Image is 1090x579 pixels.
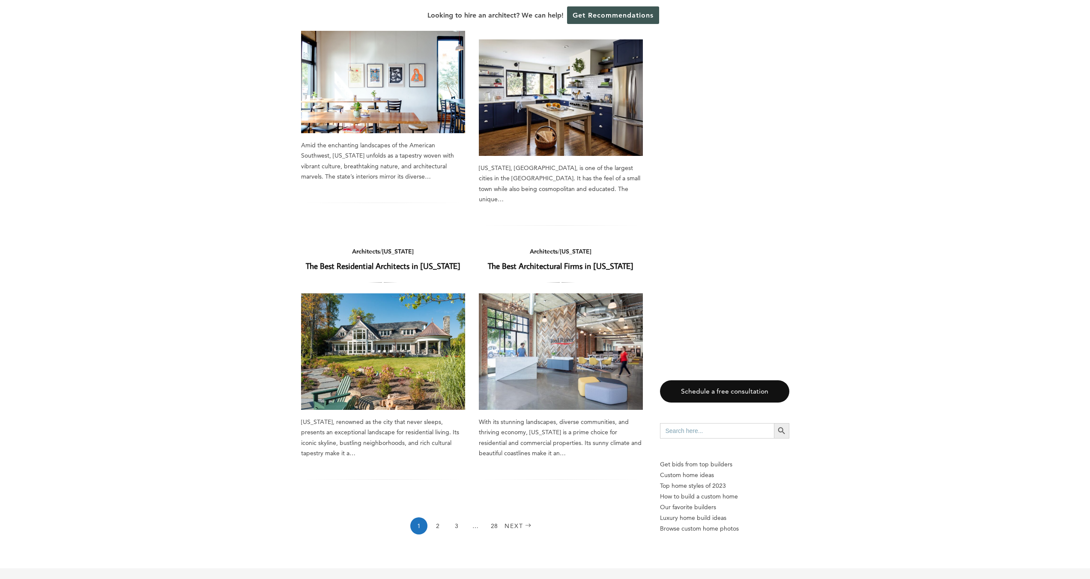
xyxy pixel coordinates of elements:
a: How to build a custom home [660,491,789,502]
a: Our favorite builders [660,502,789,513]
a: The Best Design Build Firms in [US_STATE], [GEOGRAPHIC_DATA] [479,39,643,156]
div: [US_STATE], renowned as the city that never sleeps, presents an exceptional landscape for residen... [301,417,465,459]
a: Luxury home build ideas [660,513,789,523]
a: Next [505,517,534,534]
a: Architects [530,248,558,255]
a: Browse custom home photos [660,523,789,534]
a: Architects [352,248,380,255]
span: 1 [410,517,427,534]
a: The Best Architectural Firms in [US_STATE] [479,293,643,410]
a: The Best Residential Architects in [US_STATE] [306,260,460,271]
input: Search here... [660,423,774,439]
div: [US_STATE], [GEOGRAPHIC_DATA], is one of the largest cities in the [GEOGRAPHIC_DATA]. It has the ... [479,163,643,205]
p: Get bids from top builders [660,459,789,470]
iframe: Drift Widget Chat Controller [926,517,1080,569]
a: Top home styles of 2023 [660,481,789,491]
a: [US_STATE] [382,248,414,255]
a: [US_STATE] [560,248,591,255]
span: … [467,517,484,534]
a: The Best Residential Architects in [US_STATE] [301,293,465,410]
a: The Best Architectural Firms in [US_STATE] [488,260,633,271]
a: Schedule a free consultation [660,380,789,403]
a: 3 [448,517,465,534]
a: 28 [486,517,503,534]
div: Amid the enchanting landscapes of the American Southwest, [US_STATE] unfolds as a tapestry woven ... [301,140,465,182]
a: The Best Architects in [US_STATE] [301,17,465,133]
div: / [301,246,465,257]
div: / [479,246,643,257]
a: Get Recommendations [567,6,659,24]
svg: Search [777,426,786,436]
a: Custom home ideas [660,470,789,481]
a: 2 [429,517,446,534]
div: With its stunning landscapes, diverse communities, and thriving economy, [US_STATE] is a prime ch... [479,417,643,459]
